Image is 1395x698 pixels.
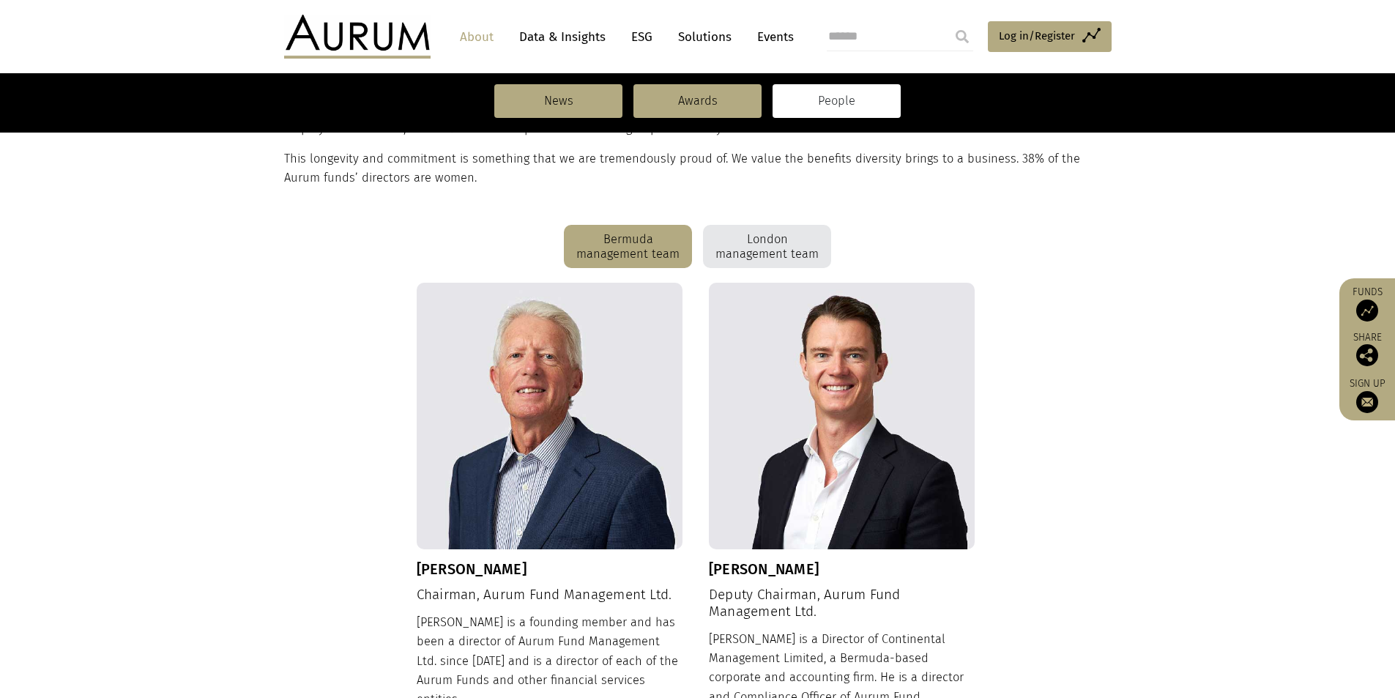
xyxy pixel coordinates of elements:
h4: Chairman, Aurum Fund Management Ltd. [417,587,683,604]
img: Share this post [1356,344,1378,366]
div: Share [1347,333,1388,366]
img: Aurum [284,15,431,59]
h3: [PERSON_NAME] [417,560,683,578]
a: Events [750,23,794,51]
img: Access Funds [1356,300,1378,322]
input: Submit [948,22,977,51]
img: Sign up to our newsletter [1356,391,1378,413]
a: About [453,23,501,51]
span: Log in/Register [999,27,1075,45]
h3: [PERSON_NAME] [709,560,975,578]
a: People [773,84,901,118]
a: News [494,84,622,118]
a: Awards [633,84,762,118]
a: Funds [1347,286,1388,322]
a: Sign up [1347,377,1388,413]
div: Bermuda management team [564,225,692,269]
p: This longevity and commitment is something that we are tremendously proud of. We value the benefi... [284,149,1108,188]
a: Log in/Register [988,21,1112,52]
a: ESG [624,23,660,51]
a: Solutions [671,23,739,51]
a: Data & Insights [512,23,613,51]
div: London management team [703,225,831,269]
h4: Deputy Chairman, Aurum Fund Management Ltd. [709,587,975,620]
